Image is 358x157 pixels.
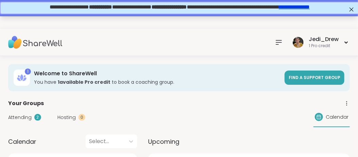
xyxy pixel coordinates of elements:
div: 0 [78,114,85,121]
img: Jedi_Drew [293,37,304,48]
span: Your Groups [8,99,44,107]
div: 1 Pro credit [309,43,339,49]
div: 2 [34,114,41,121]
img: ShareWell Nav Logo [8,31,62,54]
span: Calendar [8,137,36,146]
span: Attending [8,114,32,121]
h3: You have to book a coaching group. [34,79,281,85]
span: Hosting [57,114,76,121]
div: Jedi_Drew [309,36,339,43]
div: 1 [25,68,31,75]
span: Calendar [326,114,348,121]
h3: Welcome to ShareWell [34,70,281,77]
span: Upcoming [148,137,179,146]
b: 1 available Pro credit [58,79,110,85]
span: Find a support group [289,75,340,80]
a: Find a support group [285,71,344,85]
